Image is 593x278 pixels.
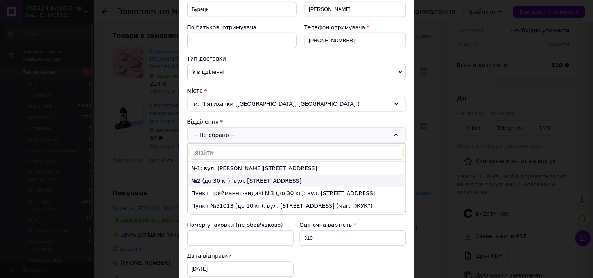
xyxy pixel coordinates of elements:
div: м. П'ятихатки ([GEOGRAPHIC_DATA], [GEOGRAPHIC_DATA].) [187,96,406,112]
div: Номер упаковки (не обов'язково) [187,221,294,229]
span: Тип доставки [187,55,226,62]
span: У відділенні [187,64,406,80]
li: Пункт приймання-видачі №3 (до 30 кг): вул. [STREET_ADDRESS] [188,187,406,200]
div: Місто [187,87,406,94]
li: Пункт №51013 (до 10 кг): вул. [STREET_ADDRESS] (маг. "ЖУК") [188,200,406,212]
li: №1: вул. [PERSON_NAME][STREET_ADDRESS] [188,162,406,175]
input: +380 [305,33,406,48]
li: №2 (до 30 кг): вул. [STREET_ADDRESS] [188,175,406,187]
div: Дата відправки [187,252,294,260]
div: Відділення [187,118,406,126]
span: По батькові отримувача [187,24,257,30]
div: Оціночна вартість [300,221,406,229]
span: Телефон отримувача [305,24,365,30]
input: Знайти [190,146,404,160]
div: -- Не обрано -- [187,127,406,143]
